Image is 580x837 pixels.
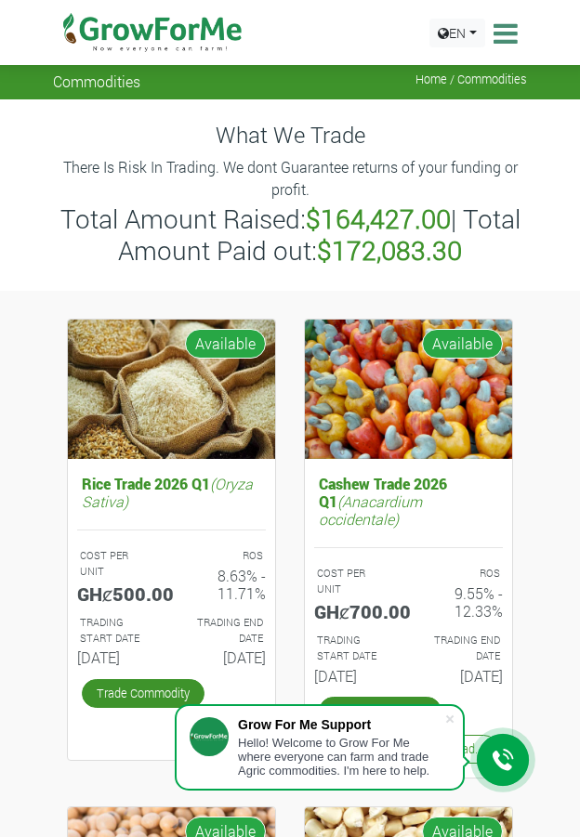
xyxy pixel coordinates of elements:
p: COST PER UNIT [80,548,155,580]
a: Cashew Trade 2026 Q1(Anacardium occidentale) COST PER UNIT GHȼ700.00 ROS 9.55% - 12.33% TRADING S... [314,470,503,692]
p: Estimated Trading Start Date [80,615,155,647]
h6: [DATE] [186,648,267,666]
p: ROS [189,548,264,564]
h4: What We Trade [53,122,527,149]
h5: GHȼ700.00 [314,600,395,622]
span: Home / Commodities [415,72,527,86]
h6: 8.63% - 11.71% [186,567,267,602]
h3: Total Amount Raised: | Total Amount Paid out: [56,203,524,266]
p: There Is Risk In Trading. We dont Guarantee returns of your funding or profit. [56,156,524,201]
span: Commodities [53,72,140,90]
p: Estimated Trading End Date [189,615,264,647]
p: COST PER UNIT [317,566,392,597]
h5: Rice Trade 2026 Q1 [77,470,266,515]
a: EN [429,19,485,47]
a: Trade Commodity [82,679,204,708]
div: Grow For Me Support [238,717,444,732]
a: Trade Commodity [319,697,442,726]
h6: [DATE] [314,667,395,685]
h5: GHȼ500.00 [77,582,158,605]
a: Read... [433,735,498,764]
h6: 9.55% - 12.33% [423,584,504,620]
span: Available [422,329,503,359]
i: (Oryza Sativa) [82,474,253,511]
p: Estimated Trading End Date [426,633,501,664]
span: Available [185,329,266,359]
h6: [DATE] [423,667,504,685]
b: $164,427.00 [306,202,451,236]
h5: Cashew Trade 2026 Q1 [314,470,503,533]
i: (Anacardium occidentale) [319,491,422,529]
b: $172,083.30 [317,233,462,268]
h6: [DATE] [77,648,158,666]
div: Hello! Welcome to Grow For Me where everyone can farm and trade Agric commodities. I'm here to help. [238,736,444,778]
p: Estimated Trading Start Date [317,633,392,664]
a: Rice Trade 2026 Q1(Oryza Sativa) COST PER UNIT GHȼ500.00 ROS 8.63% - 11.71% TRADING START DATE [D... [77,470,266,674]
img: growforme image [68,320,275,459]
p: ROS [426,566,501,582]
img: growforme image [305,320,512,459]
